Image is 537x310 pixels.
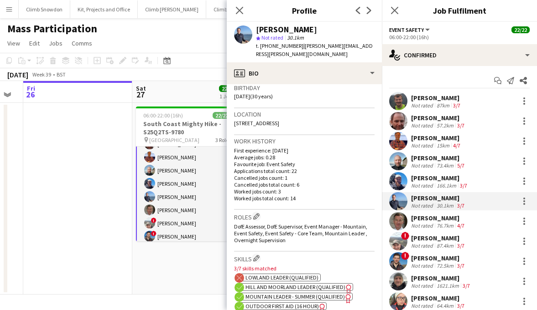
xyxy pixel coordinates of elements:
[7,70,28,79] div: [DATE]
[411,174,469,182] div: [PERSON_NAME]
[143,112,183,119] span: 06:00-22:00 (16h)
[68,37,96,49] a: Comms
[4,37,24,49] a: View
[234,168,375,174] p: Applications total count: 22
[245,293,345,300] span: Mountain Leader - Summer (Qualified)
[256,42,303,49] span: t. [PHONE_NUMBER]
[234,188,375,195] p: Worked jobs count: 3
[245,284,345,290] span: Hill and Moorland Leader (Qualified)
[227,5,382,16] h3: Profile
[234,137,375,145] h3: Work history
[435,182,458,189] div: 166.1km
[411,302,435,309] div: Not rated
[151,218,156,223] span: !
[389,26,431,33] button: Event Safety
[435,122,455,129] div: 57.2km
[435,262,455,269] div: 72.5km
[435,222,455,229] div: 76.7km
[245,274,318,281] span: Lowland Leader (Qualified)
[411,202,435,209] div: Not rated
[234,93,273,100] span: [DATE] (30 years)
[411,114,466,122] div: [PERSON_NAME]
[411,254,466,262] div: [PERSON_NAME]
[411,162,435,169] div: Not rated
[401,252,409,260] span: !
[411,134,462,142] div: [PERSON_NAME]
[411,142,435,149] div: Not rated
[30,71,53,78] span: Week 39
[411,294,466,302] div: [PERSON_NAME]
[136,107,238,241] app-job-card: 06:00-22:00 (16h)22/22South Coast Mighty Hike - S25Q2TS-9780 [GEOGRAPHIC_DATA]3 RolesEvent Safety...
[460,182,467,189] app-skills-label: 3/7
[234,84,375,92] h3: Birthday
[401,232,409,240] span: !
[206,0,262,18] button: Climb Scafell Pike
[411,222,435,229] div: Not rated
[19,0,70,18] button: Climb Snowdon
[27,84,35,92] span: Fri
[411,242,435,249] div: Not rated
[457,202,464,209] app-skills-label: 3/7
[26,89,35,100] span: 26
[149,137,199,143] span: [GEOGRAPHIC_DATA]
[136,84,146,92] span: Sat
[457,222,464,229] app-skills-label: 4/7
[234,223,367,244] span: DofE Assessor, DofE Supervisor, Event Manager - Mountain, Event Safety, Event Safety - Core Team,...
[435,162,455,169] div: 73.4km
[151,231,156,236] span: !
[256,25,317,34] div: [PERSON_NAME]
[411,122,435,129] div: Not rated
[435,142,451,149] div: 15km
[411,214,466,222] div: [PERSON_NAME]
[234,265,375,272] p: 3/7 skills matched
[26,37,43,49] a: Edit
[57,71,66,78] div: BST
[72,39,92,47] span: Comms
[234,147,375,154] p: First experience: [DATE]
[29,39,40,47] span: Edit
[511,26,530,33] span: 22/22
[234,174,375,181] p: Cancelled jobs count: 1
[215,137,231,143] span: 3 Roles
[234,212,375,221] h3: Roles
[49,39,63,47] span: Jobs
[435,242,455,249] div: 87.4km
[411,94,462,102] div: [PERSON_NAME]
[234,110,375,118] h3: Location
[70,0,138,18] button: Kit, Projects and Office
[435,202,455,209] div: 30.1km
[411,234,466,242] div: [PERSON_NAME]
[136,120,238,136] h3: South Coast Mighty Hike - S25Q2TS-9780
[411,102,435,109] div: Not rated
[227,62,382,84] div: Bio
[411,194,466,202] div: [PERSON_NAME]
[138,0,206,18] button: Climb [PERSON_NAME]
[457,122,464,129] app-skills-label: 3/7
[219,93,237,100] div: 1 Job
[234,161,375,168] p: Favourite job: Event Safety
[457,302,464,309] app-skills-label: 3/7
[234,154,375,161] p: Average jobs: 0.28
[213,112,231,119] span: 22/22
[256,42,373,57] span: | [PERSON_NAME][EMAIL_ADDRESS][PERSON_NAME][DOMAIN_NAME]
[234,195,375,202] p: Worked jobs total count: 14
[219,85,237,92] span: 22/22
[411,154,466,162] div: [PERSON_NAME]
[234,254,375,263] h3: Skills
[411,182,435,189] div: Not rated
[411,262,435,269] div: Not rated
[389,26,424,33] span: Event Safety
[261,34,283,41] span: Not rated
[45,37,66,49] a: Jobs
[435,302,455,309] div: 64.4km
[7,22,97,36] h1: Mass Participation
[411,274,472,282] div: [PERSON_NAME]
[285,34,306,41] span: 30.1km
[7,39,20,47] span: View
[457,262,464,269] app-skills-label: 3/7
[435,102,451,109] div: 87km
[411,282,435,289] div: Not rated
[135,89,146,100] span: 27
[382,44,537,66] div: Confirmed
